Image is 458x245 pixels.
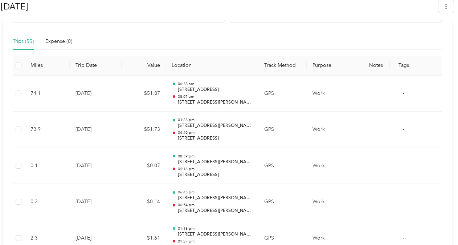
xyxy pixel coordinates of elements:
p: 01:18 pm [178,226,253,231]
p: 09:16 pm [178,166,253,172]
p: 06:38 am [178,81,253,87]
div: Expense (0) [45,37,72,45]
td: 0.2 [25,184,70,220]
td: Work [307,184,362,220]
td: $0.07 [122,148,166,184]
p: [STREET_ADDRESS][PERSON_NAME] [178,231,253,238]
td: [DATE] [70,148,122,184]
p: 08:59 pm [178,154,253,159]
p: 04:40 pm [178,130,253,135]
td: GPS [258,184,307,220]
p: [STREET_ADDRESS][PERSON_NAME] [178,159,253,165]
td: Work [307,76,362,112]
p: 03:28 pm [178,117,253,122]
td: $0.14 [122,184,166,220]
div: Trips (55) [13,37,34,45]
span: - [403,198,404,205]
th: Tags [390,56,417,76]
th: Value [122,56,166,76]
th: Track Method [258,56,307,76]
td: Work [307,148,362,184]
th: Miles [25,56,70,76]
td: [DATE] [70,76,122,112]
p: [STREET_ADDRESS] [178,172,253,178]
td: GPS [258,76,307,112]
td: 0.1 [25,148,70,184]
p: 08:07 am [178,94,253,99]
span: - [403,126,404,132]
p: [STREET_ADDRESS] [178,135,253,142]
p: [STREET_ADDRESS][PERSON_NAME] [178,99,253,106]
p: [STREET_ADDRESS][PERSON_NAME] [178,208,253,214]
td: $51.87 [122,76,166,112]
th: Location [166,56,258,76]
td: 73.9 [25,112,70,148]
span: - [403,162,404,169]
p: 06:45 pm [178,190,253,195]
span: - [403,235,404,241]
td: [DATE] [70,112,122,148]
th: Notes [362,56,390,76]
p: [STREET_ADDRESS][PERSON_NAME] [178,122,253,129]
td: GPS [258,148,307,184]
td: 74.1 [25,76,70,112]
p: [STREET_ADDRESS] [178,87,253,93]
p: 01:27 pm [178,239,253,244]
td: [DATE] [70,184,122,220]
th: Purpose [307,56,362,76]
span: - [403,90,404,96]
td: $51.73 [122,112,166,148]
p: 06:54 pm [178,202,253,208]
td: Work [307,112,362,148]
p: [STREET_ADDRESS][PERSON_NAME] [178,195,253,201]
td: GPS [258,112,307,148]
th: Trip Date [70,56,122,76]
